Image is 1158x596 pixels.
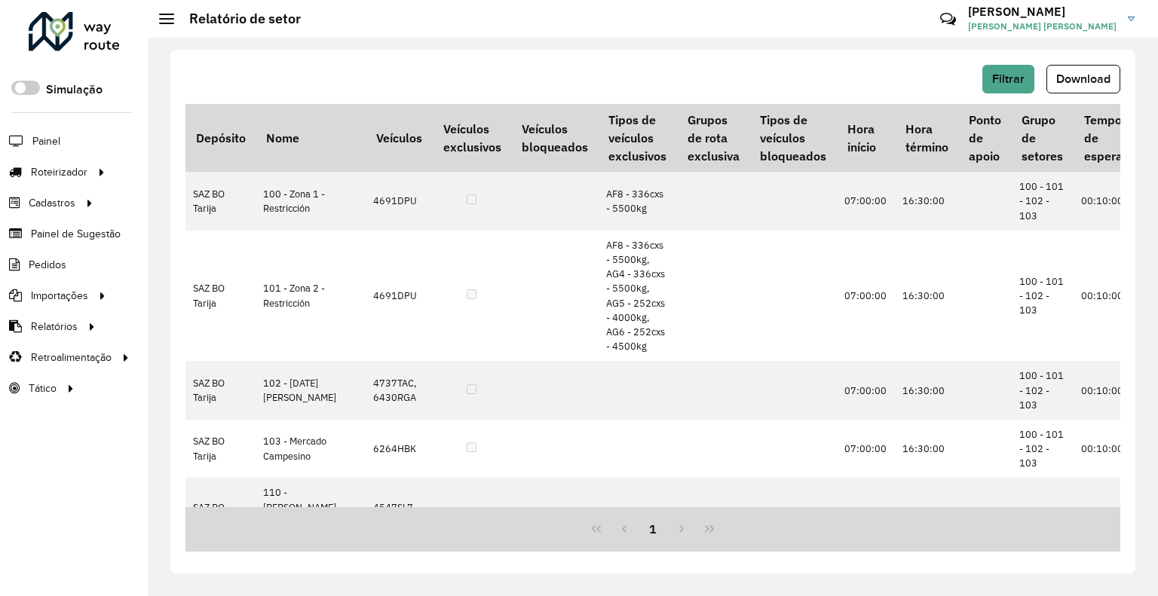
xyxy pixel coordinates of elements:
[29,257,66,273] span: Pedidos
[1012,420,1074,478] td: 100 - 101 - 102 - 103
[31,164,87,180] span: Roteirizador
[992,72,1025,85] span: Filtrar
[366,172,432,231] td: 4691DPU
[837,231,895,362] td: 07:00:00
[511,104,598,172] th: Veículos bloqueados
[599,104,677,172] th: Tipos de veículos exclusivos
[837,104,895,172] th: Hora início
[1012,172,1074,231] td: 100 - 101 - 102 - 103
[895,231,958,362] td: 16:30:00
[982,65,1034,93] button: Filtrar
[256,420,366,478] td: 103 - Mercado Campesino
[599,172,677,231] td: AF8 - 336cxs - 5500kg
[46,81,103,99] label: Simulação
[32,133,60,149] span: Painel
[256,361,366,420] td: 102 - [DATE][PERSON_NAME]
[1074,420,1132,478] td: 00:10:00
[1074,172,1132,231] td: 00:10:00
[895,172,958,231] td: 16:30:00
[958,104,1011,172] th: Ponto de apoio
[837,420,895,478] td: 07:00:00
[1074,104,1132,172] th: Tempo de espera
[185,104,256,172] th: Depósito
[366,361,432,420] td: 4737TAC, 6430RGA
[31,288,88,304] span: Importações
[895,104,958,172] th: Hora término
[366,478,432,551] td: 4547SL7, 4739TKF
[185,172,256,231] td: SAZ BO Tarija
[1012,104,1074,172] th: Grupo de setores
[1012,231,1074,362] td: 100 - 101 - 102 - 103
[895,478,958,551] td: 16:30:00
[31,350,112,365] span: Retroalimentação
[185,478,256,551] td: SAZ BO Tarija
[185,420,256,478] td: SAZ BO Tarija
[256,172,366,231] td: 100 - Zona 1 - Restricción
[366,420,432,478] td: 6264HBK
[256,478,366,551] td: 110 - [PERSON_NAME][GEOGRAPHIC_DATA][PERSON_NAME]
[1056,72,1111,85] span: Download
[837,478,895,551] td: 07:00:00
[1074,478,1132,551] td: 00:10:00
[677,104,749,172] th: Grupos de rota exclusiva
[366,231,432,362] td: 4691DPU
[749,104,836,172] th: Tipos de veículos bloqueados
[1074,231,1132,362] td: 00:10:00
[185,361,256,420] td: SAZ BO Tarija
[174,11,301,27] h2: Relatório de setor
[29,195,75,211] span: Cadastros
[639,515,667,543] button: 1
[895,420,958,478] td: 16:30:00
[366,104,432,172] th: Veículos
[895,361,958,420] td: 16:30:00
[31,226,121,242] span: Painel de Sugestão
[932,3,964,35] a: Contato Rápido
[29,381,57,396] span: Tático
[837,361,895,420] td: 07:00:00
[599,231,677,362] td: AF8 - 336cxs - 5500kg, AG4 - 336cxs - 5500kg, AG5 - 252cxs - 4000kg, AG6 - 252cxs - 4500kg
[968,5,1117,19] h3: [PERSON_NAME]
[1012,361,1074,420] td: 100 - 101 - 102 - 103
[256,231,366,362] td: 101 - Zona 2 - Restricción
[256,104,366,172] th: Nome
[433,104,511,172] th: Veículos exclusivos
[31,319,78,335] span: Relatórios
[1046,65,1120,93] button: Download
[968,20,1117,33] span: [PERSON_NAME] [PERSON_NAME]
[837,172,895,231] td: 07:00:00
[185,231,256,362] td: SAZ BO Tarija
[1074,361,1132,420] td: 00:10:00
